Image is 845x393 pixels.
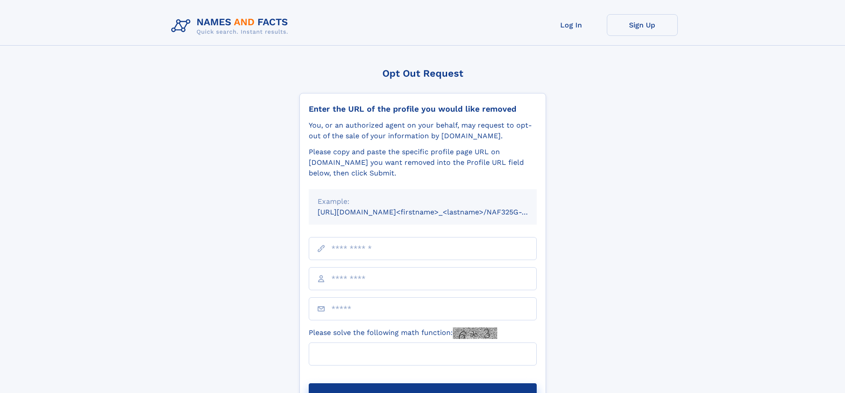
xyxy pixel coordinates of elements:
[318,196,528,207] div: Example:
[309,327,497,339] label: Please solve the following math function:
[536,14,607,36] a: Log In
[607,14,678,36] a: Sign Up
[309,104,537,114] div: Enter the URL of the profile you would like removed
[309,147,537,179] div: Please copy and paste the specific profile page URL on [DOMAIN_NAME] you want removed into the Pr...
[299,68,546,79] div: Opt Out Request
[168,14,295,38] img: Logo Names and Facts
[318,208,554,216] small: [URL][DOMAIN_NAME]<firstname>_<lastname>/NAF325G-xxxxxxxx
[309,120,537,141] div: You, or an authorized agent on your behalf, may request to opt-out of the sale of your informatio...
